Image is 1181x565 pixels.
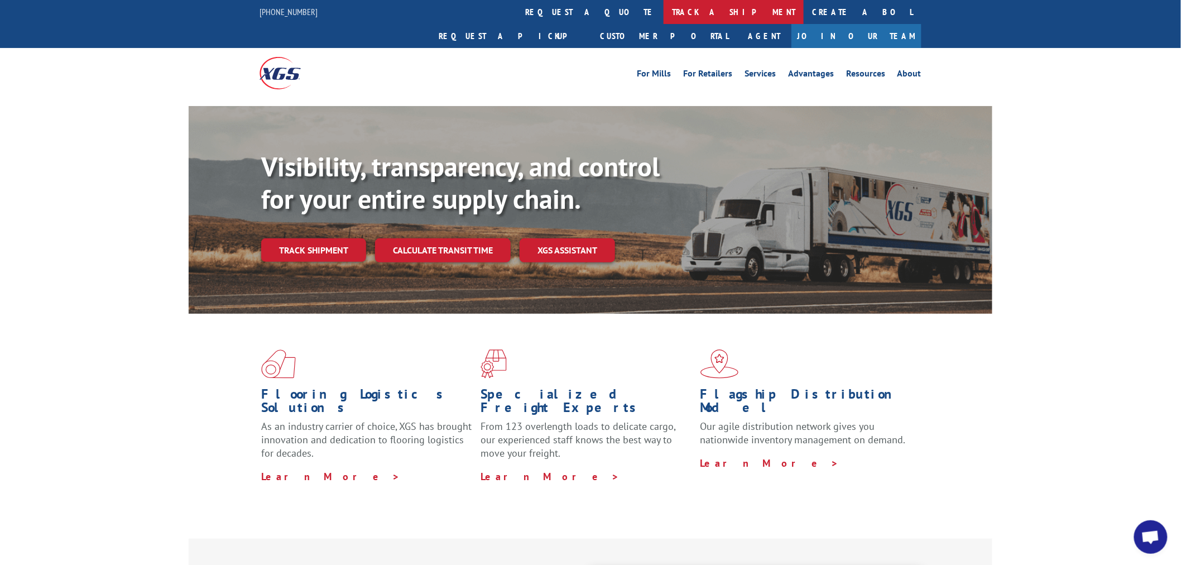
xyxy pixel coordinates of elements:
[700,457,839,470] a: Learn More >
[261,349,296,379] img: xgs-icon-total-supply-chain-intelligence-red
[897,69,921,82] a: About
[430,24,592,48] a: Request a pickup
[637,69,671,82] a: For Mills
[481,420,692,470] p: From 123 overlength loads to delicate cargo, our experienced staff knows the best way to move you...
[1134,520,1168,554] div: Open chat
[745,69,776,82] a: Services
[700,387,911,420] h1: Flagship Distribution Model
[700,349,739,379] img: xgs-icon-flagship-distribution-model-red
[481,387,692,420] h1: Specialized Freight Experts
[788,69,834,82] a: Advantages
[260,6,318,17] a: [PHONE_NUMBER]
[700,420,906,446] span: Our agile distribution network gives you nationwide inventory management on demand.
[261,149,660,216] b: Visibility, transparency, and control for your entire supply chain.
[683,69,732,82] a: For Retailers
[520,238,615,262] a: XGS ASSISTANT
[846,69,885,82] a: Resources
[261,470,400,483] a: Learn More >
[261,420,472,459] span: As an industry carrier of choice, XGS has brought innovation and dedication to flooring logistics...
[261,387,472,420] h1: Flooring Logistics Solutions
[592,24,737,48] a: Customer Portal
[481,470,620,483] a: Learn More >
[481,349,507,379] img: xgs-icon-focused-on-flooring-red
[737,24,791,48] a: Agent
[375,238,511,262] a: Calculate transit time
[791,24,921,48] a: Join Our Team
[261,238,366,262] a: Track shipment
